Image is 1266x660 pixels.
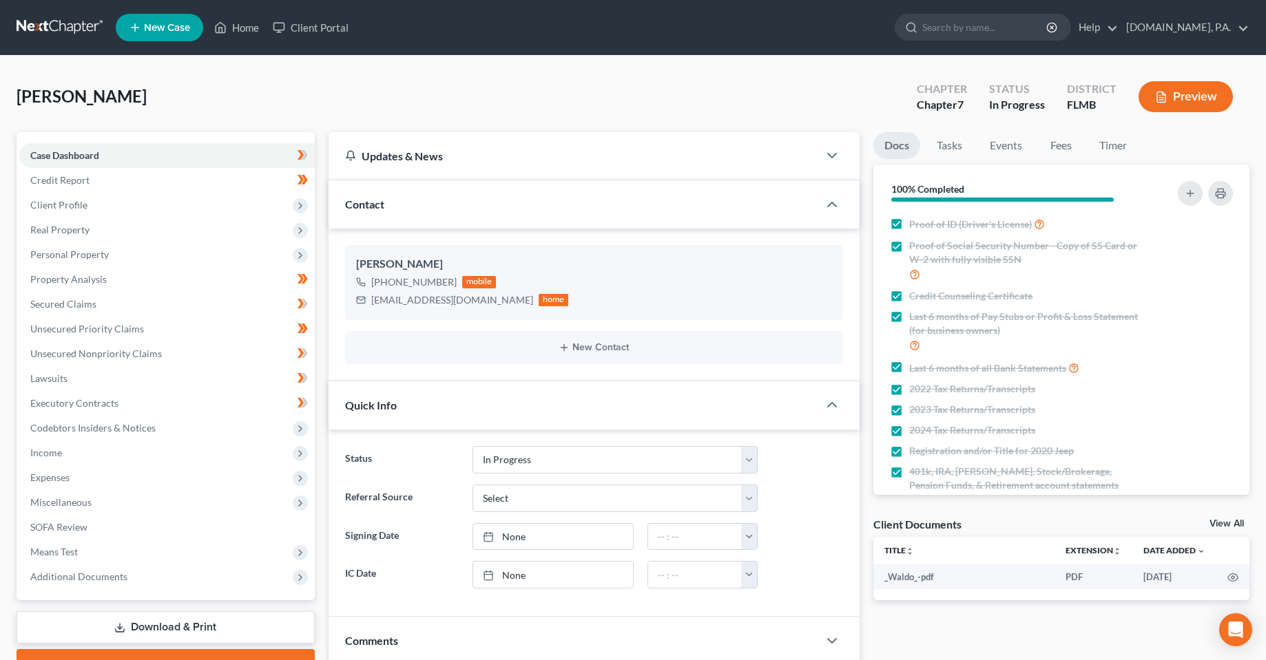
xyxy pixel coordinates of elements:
[917,97,967,113] div: Chapter
[30,471,70,483] span: Expenses
[1139,81,1233,112] button: Preview
[345,149,802,163] div: Updates & News
[909,289,1032,303] span: Credit Counseling Certificate
[338,485,466,512] label: Referral Source
[30,298,96,310] span: Secured Claims
[909,423,1035,437] span: 2024 Tax Returns/Transcripts
[873,517,962,531] div: Client Documents
[1066,545,1121,555] a: Extensionunfold_more
[345,634,398,647] span: Comments
[30,149,99,161] span: Case Dashboard
[17,611,315,643] a: Download & Print
[873,132,920,159] a: Docs
[30,546,78,557] span: Means Test
[19,143,315,168] a: Case Dashboard
[1113,547,1121,555] i: unfold_more
[30,199,87,211] span: Client Profile
[207,15,266,40] a: Home
[19,515,315,540] a: SOFA Review
[30,348,162,359] span: Unsecured Nonpriority Claims
[345,398,397,412] span: Quick Info
[356,256,833,273] div: [PERSON_NAME]
[1197,547,1205,555] i: expand_more
[957,98,964,111] span: 7
[30,397,118,409] span: Executory Contracts
[30,323,144,334] span: Unsecured Priority Claims
[19,366,315,391] a: Lawsuits
[371,275,457,289] div: [PHONE_NUMBER]
[1067,81,1117,97] div: District
[1210,519,1244,529] a: View All
[909,382,1035,396] span: 2022 Tax Returns/Transcripts
[909,361,1066,375] span: Last 6 months of all Bank Statements
[1067,97,1117,113] div: FLMB
[909,310,1143,337] span: Last 6 months of Pay Stubs or Profit & Loss Statement (for business owners)
[19,292,315,317] a: Secured Claims
[338,561,466,588] label: IC Date
[1219,613,1252,646] div: Open Intercom Messenger
[648,562,743,588] input: -- : --
[19,341,315,366] a: Unsecured Nonpriority Claims
[30,372,68,384] span: Lawsuits
[356,342,833,353] button: New Contact
[909,239,1143,266] span: Proof of Social Security Number - Copy of SS Card or W-2 with fully visible SSN
[30,174,90,186] span: Credit Report
[30,224,90,235] span: Real Property
[462,276,497,288] div: mobile
[1055,564,1132,589] td: PDF
[30,447,62,458] span: Income
[30,571,127,582] span: Additional Documents
[891,183,964,195] strong: 100% Completed
[338,446,466,473] label: Status
[917,81,967,97] div: Chapter
[922,14,1048,40] input: Search by name...
[884,545,914,555] a: Titleunfold_more
[979,132,1033,159] a: Events
[30,496,92,508] span: Miscellaneous
[1072,15,1118,40] a: Help
[926,132,973,159] a: Tasks
[906,547,914,555] i: unfold_more
[1088,132,1138,159] a: Timer
[1039,132,1083,159] a: Fees
[873,564,1055,589] td: _Waldo_-pdf
[17,86,147,106] span: [PERSON_NAME]
[648,524,743,550] input: -- : --
[1119,15,1249,40] a: [DOMAIN_NAME], P.A.
[909,217,1032,231] span: Proof of ID (Driver's License)
[473,562,632,588] a: None
[30,273,107,285] span: Property Analysis
[338,523,466,551] label: Signing Date
[909,444,1074,458] span: Registration and/or Title for 2020 Jeep
[539,294,569,306] div: home
[19,317,315,341] a: Unsecured Priority Claims
[989,97,1045,113] div: In Progress
[1143,545,1205,555] a: Date Added expand_more
[266,15,355,40] a: Client Portal
[473,524,632,550] a: None
[144,23,190,33] span: New Case
[19,168,315,193] a: Credit Report
[345,198,384,211] span: Contact
[371,293,533,307] div: [EMAIL_ADDRESS][DOMAIN_NAME]
[30,422,156,434] span: Codebtors Insiders & Notices
[909,465,1143,492] span: 401k, IRA, [PERSON_NAME], Stock/Brokerage, Pension Funds, & Retirement account statements
[989,81,1045,97] div: Status
[1132,564,1216,589] td: [DATE]
[909,403,1035,416] span: 2023 Tax Returns/Transcripts
[19,391,315,416] a: Executory Contracts
[30,521,87,533] span: SOFA Review
[19,267,315,292] a: Property Analysis
[30,248,109,260] span: Personal Property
